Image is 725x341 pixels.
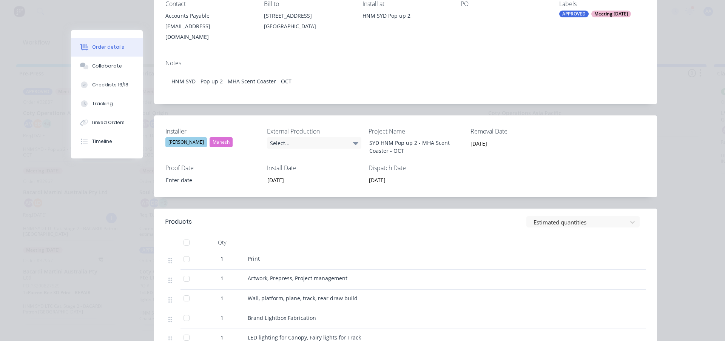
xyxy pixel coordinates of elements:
div: Collaborate [92,63,122,69]
div: [STREET_ADDRESS] [264,11,350,21]
div: Timeline [92,138,112,145]
button: Timeline [71,132,143,151]
div: Accounts Payable[EMAIL_ADDRESS][DOMAIN_NAME] [165,11,252,42]
span: Print [248,255,260,262]
input: Enter date [465,138,559,149]
div: [STREET_ADDRESS][GEOGRAPHIC_DATA] [264,11,350,35]
span: 1 [221,255,224,263]
div: [PERSON_NAME] [165,137,207,147]
div: Qty [199,235,245,250]
label: Removal Date [470,127,565,136]
label: Dispatch Date [369,163,463,172]
div: Labels [559,0,646,8]
div: Meeting [DATE] [591,11,631,17]
span: Wall, platform, plane, track, rear draw build [248,295,358,302]
div: Products [165,217,192,226]
label: Installer [165,127,260,136]
div: Select... [267,137,361,149]
div: [GEOGRAPHIC_DATA] [264,21,350,32]
div: Contact [165,0,252,8]
div: Notes [165,60,646,67]
label: Proof Date [165,163,260,172]
label: Project Name [369,127,463,136]
span: 1 [221,294,224,302]
div: HNM SYD Pop up 2 [362,11,449,21]
button: Checklists 16/18 [71,75,143,94]
input: Enter date [364,174,458,186]
label: Install Date [267,163,361,172]
div: HNM SYD - Pop up 2 - MHA Scent Coaster - OCT [165,70,646,93]
div: Mahesh [210,137,233,147]
div: HNM SYD Pop up 2 [362,11,449,35]
label: External Production [267,127,361,136]
div: Accounts Payable [165,11,252,21]
div: Linked Orders [92,119,125,126]
div: Order details [92,44,124,51]
span: 1 [221,274,224,282]
input: Enter date [262,174,356,186]
div: SYD HNM Pop up 2 - MHA Scent Coaster - OCT [363,137,458,156]
div: Bill to [264,0,350,8]
button: Collaborate [71,57,143,75]
span: LED lighting for Canopy, Fairy lights for Track [248,334,361,341]
span: Artwork, Prepress, Project management [248,275,347,282]
button: Tracking [71,94,143,113]
div: Install at [362,0,449,8]
div: PO [461,0,547,8]
div: Checklists 16/18 [92,81,128,88]
div: Tracking [92,100,113,107]
button: Order details [71,38,143,57]
span: 1 [221,314,224,322]
button: Linked Orders [71,113,143,132]
span: Brand Lightbox Fabrication [248,314,316,321]
div: APPROVED [559,11,589,17]
input: Enter date [160,174,255,186]
div: [EMAIL_ADDRESS][DOMAIN_NAME] [165,21,252,42]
